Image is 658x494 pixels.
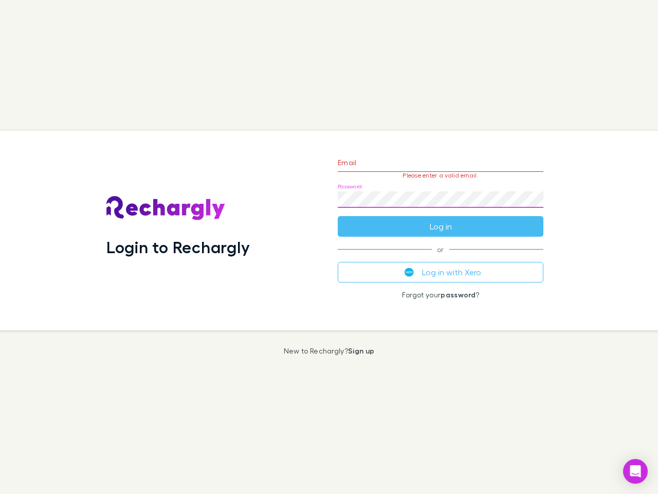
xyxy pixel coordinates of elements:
[348,346,374,355] a: Sign up
[338,249,543,250] span: or
[106,196,226,221] img: Rechargly's Logo
[338,262,543,283] button: Log in with Xero
[405,268,414,277] img: Xero's logo
[338,291,543,299] p: Forgot your ?
[284,347,375,355] p: New to Rechargly?
[338,172,543,179] p: Please enter a valid email.
[106,237,250,257] h1: Login to Rechargly
[623,459,648,484] div: Open Intercom Messenger
[338,183,362,190] label: Password
[338,216,543,237] button: Log in
[441,290,476,299] a: password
